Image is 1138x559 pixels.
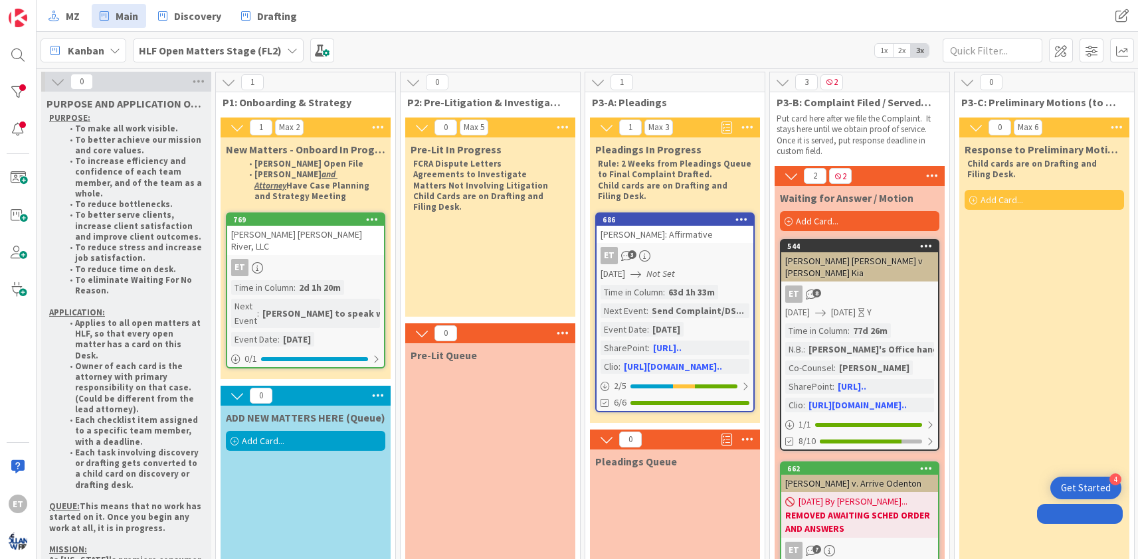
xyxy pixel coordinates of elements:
[646,303,648,318] span: :
[223,96,379,109] span: P1: Onboarding & Strategy
[254,158,363,169] strong: [PERSON_NAME] Open File
[426,74,448,90] span: 0
[597,247,753,264] div: ET
[75,155,204,199] strong: To increase efficiency and confidence of each team member, and of the team as a whole.
[75,199,173,210] strong: To reduce bottlenecks.
[965,143,1124,156] span: Response to Preliminary Motions
[653,342,682,354] a: [URL]..
[781,252,938,281] div: [PERSON_NAME] [PERSON_NAME] v [PERSON_NAME] Kia
[70,74,93,90] span: 0
[785,360,834,375] div: Co-Counsel
[411,349,477,362] span: Pre-Lit Queue
[597,214,753,243] div: 686[PERSON_NAME]: Affirmative
[597,226,753,243] div: [PERSON_NAME]: Affirmative
[601,267,625,281] span: [DATE]
[595,212,755,412] a: 686[PERSON_NAME]: AffirmativeET[DATE]Not SetTime in Column:63d 1h 33mNext Event:Send Complaint/DS...
[231,280,294,295] div: Time in Column
[257,306,259,321] span: :
[139,44,282,57] b: HLF Open Matters Stage (FL2)
[227,259,384,276] div: ET
[646,268,675,279] i: Not Set
[820,74,843,90] span: 2
[614,379,626,393] span: 2 / 5
[781,542,938,559] div: ET
[464,124,484,131] div: Max 5
[611,74,633,90] span: 1
[1018,124,1038,131] div: Max 6
[799,495,907,509] span: [DATE] By [PERSON_NAME]...
[648,341,650,355] span: :
[665,285,718,299] div: 63d 1h 33m
[413,180,548,191] strong: Matters Not Involving Litigation
[296,280,344,295] div: 2d 1h 20m
[41,4,88,28] a: MZ
[989,120,1011,135] span: 0
[280,332,314,347] div: [DATE]
[75,414,200,447] strong: Each checklist item assigned to a specific team member, with a deadline.
[780,191,913,204] span: Waiting for Answer / Motion
[279,124,300,131] div: Max 2
[174,8,221,24] span: Discovery
[294,280,296,295] span: :
[597,214,753,226] div: 686
[75,447,201,491] strong: Each task involving discovery or drafting gets converted to a child card on discovery or drafting...
[812,545,821,554] span: 7
[434,325,457,341] span: 0
[434,120,457,135] span: 0
[628,250,636,259] span: 3
[75,317,203,361] strong: Applies to all open matters at HLF, so that every open matter has a card on this Desk.
[227,214,384,255] div: 769[PERSON_NAME] [PERSON_NAME] River, LLC
[75,134,203,156] strong: To better achieve our mission and core values.
[781,285,938,303] div: ET
[893,44,911,57] span: 2x
[233,4,305,28] a: Drafting
[231,332,278,347] div: Event Date
[75,264,176,275] strong: To reduce time on desk.
[618,359,620,374] span: :
[795,74,818,90] span: 3
[777,96,933,109] span: P3-B: Complaint Filed / Served / Waiting
[614,396,626,410] span: 6/6
[75,242,204,264] strong: To reduce stress and increase job satisfaction.
[785,285,803,303] div: ET
[619,432,642,447] span: 0
[943,39,1042,62] input: Quick Filter...
[601,303,646,318] div: Next Event
[601,247,618,264] div: ET
[1061,481,1111,495] div: Get Started
[838,380,866,392] a: [URL]..
[49,544,87,555] u: MISSION:
[227,214,384,226] div: 769
[242,435,284,447] span: Add Card...
[231,259,248,276] div: ET
[250,120,272,135] span: 1
[75,274,194,296] strong: To eliminate Waiting For No Reason.
[254,169,371,202] strong: [PERSON_NAME] Have Case Planning and Strategy Meeting
[781,416,938,433] div: 1/1
[601,285,663,299] div: Time in Column
[241,74,264,90] span: 1
[597,378,753,394] div: 2/5
[595,455,677,468] span: Pleadings Queue
[649,322,684,337] div: [DATE]
[9,9,27,27] img: Visit kanbanzone.com
[47,97,206,110] span: PURPOSE AND APPLICATION OF OPEN MATTERS DESK
[831,305,856,319] span: [DATE]
[66,8,80,24] span: MZ
[832,379,834,394] span: :
[150,4,229,28] a: Discovery
[601,341,648,355] div: SharePoint
[875,44,893,57] span: 1x
[803,342,805,357] span: :
[981,194,1023,206] span: Add Card...
[850,323,891,338] div: 77d 26m
[980,74,1002,90] span: 0
[226,411,385,424] span: ADD NEW MATTERS HERE (Queue)
[803,398,805,412] span: :
[595,143,702,156] span: Pleadings In Progress
[49,112,90,123] u: PURPOSE:
[648,124,669,131] div: Max 3
[804,168,826,184] span: 2
[413,169,527,180] strong: Agreements to Investigate
[785,542,803,559] div: ET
